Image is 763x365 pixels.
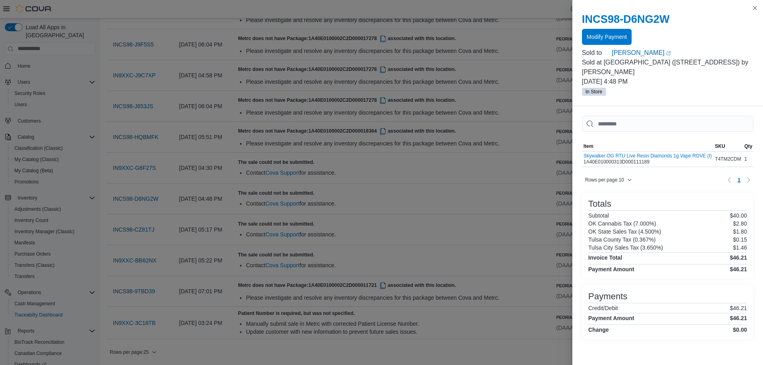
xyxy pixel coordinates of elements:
span: 1 [737,176,741,184]
h6: Tulsa County Tax (0.367%) [588,236,656,243]
h4: Change [588,327,609,333]
h6: Credit/Debit [588,305,618,311]
button: Next page [744,175,753,185]
button: SKU [713,141,743,151]
p: $2.80 [733,220,747,227]
p: Sold at [GEOGRAPHIC_DATA] ([STREET_ADDRESS]) by [PERSON_NAME] [582,58,753,77]
div: 1 [743,154,754,164]
h4: $0.00 [733,327,747,333]
h6: OK State Sales Tax (4.500%) [588,228,661,235]
h4: Payment Amount [588,315,634,321]
input: This is a search bar. As you type, the results lower in the page will automatically filter. [582,116,753,132]
h4: $46.21 [730,254,747,261]
button: Previous page [725,175,734,185]
div: Sold to [582,48,610,58]
button: Skywalker OG RTU Live Resin Diamonds 1g Vape ROVE (I) [584,153,712,159]
p: $40.00 [730,212,747,219]
h3: Payments [588,292,628,301]
span: In Store [582,88,606,96]
h4: $46.21 [730,266,747,272]
span: Modify Payment [587,33,627,41]
svg: External link [666,51,671,56]
span: T4TM2CDM [715,156,741,162]
h4: $46.21 [730,315,747,321]
span: SKU [715,143,725,149]
span: In Store [586,88,602,95]
p: $46.21 [730,305,747,311]
div: 1A40E010000313D000111189 [584,153,712,165]
nav: Pagination for table: MemoryTable from EuiInMemoryTable [725,173,753,186]
h6: OK Cannabis Tax (7.000%) [588,220,656,227]
h4: Invoice Total [588,254,622,261]
a: [PERSON_NAME]External link [612,48,753,58]
button: Rows per page:10 [582,175,635,185]
p: $1.46 [733,244,747,251]
span: Qty [744,143,752,149]
button: Item [582,141,713,151]
ul: Pagination for table: MemoryTable from EuiInMemoryTable [734,173,744,186]
h2: INCS98-D6NG2W [582,13,753,26]
p: $1.80 [733,228,747,235]
h6: Tulsa City Sales Tax (3.650%) [588,244,663,251]
h4: Payment Amount [588,266,634,272]
span: Item [584,143,594,149]
h3: Totals [588,199,611,209]
span: Rows per page : 10 [585,177,624,183]
button: Close this dialog [750,3,760,13]
button: Qty [743,141,754,151]
h6: Subtotal [588,212,609,219]
p: $0.15 [733,236,747,243]
button: Page 1 of 1 [734,173,744,186]
button: Modify Payment [582,29,632,45]
p: [DATE] 4:48 PM [582,77,753,87]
